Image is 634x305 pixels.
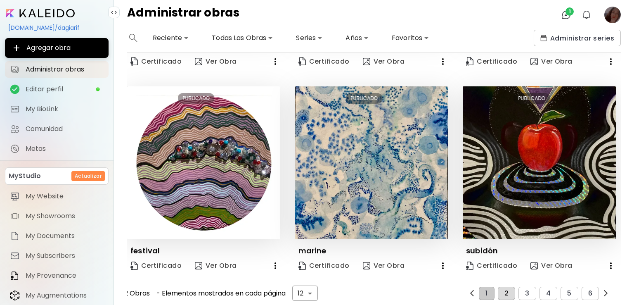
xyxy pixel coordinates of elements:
[527,257,576,274] button: view-artVer Obra
[5,81,109,98] a: completeEditar perfil
[26,291,104,300] span: My Augmentations
[195,57,237,66] span: Ver Obra
[342,31,372,45] div: Años
[540,34,614,43] span: Administrar series
[75,172,102,180] h6: Actualizar
[498,287,515,300] button: 2
[5,188,109,205] a: itemMy Website
[208,31,276,45] div: Todas Las Obras
[10,144,20,154] img: Metas icon
[149,31,192,45] div: Reciente
[9,171,41,181] p: MyStudio
[466,246,498,256] p: subidón
[463,53,520,70] a: CertificateCertificado
[10,251,20,261] img: item
[463,86,616,240] img: thumbnail
[582,10,591,20] img: bellIcon
[10,231,20,241] img: item
[5,61,109,78] a: Administrar obras iconAdministrar obras
[127,53,185,70] a: CertificateCertificado
[466,57,473,66] img: Certificate
[298,57,306,66] img: Certificate
[5,287,109,304] a: itemMy Augmentations
[530,58,538,65] img: view-art
[5,141,109,157] a: completeMetas iconMetas
[10,191,20,201] img: item
[26,145,104,153] span: Metas
[195,262,202,269] img: view-art
[292,286,318,301] div: 12
[10,124,20,134] img: Comunidad icon
[565,7,574,16] span: 1
[295,86,448,240] img: thumbnail
[130,262,138,270] img: Certificate
[295,257,353,274] a: CertificateCertificado
[111,9,117,16] img: collapse
[178,93,215,104] div: PUBLICADO
[518,287,536,300] button: 3
[561,10,571,20] img: chatIcon
[10,211,20,221] img: item
[195,261,237,270] span: Ver Obra
[127,7,240,23] h4: Administrar obras
[26,105,104,113] span: My BioLink
[5,248,109,264] a: itemMy Subscribers
[298,57,350,66] span: Certificado
[12,43,102,53] span: Agregar obra
[26,232,104,240] span: My Documents
[5,208,109,224] a: itemMy Showrooms
[363,58,370,65] img: view-art
[363,261,405,270] span: Ver Obra
[156,290,286,297] span: - Elementos mostrados en cada página
[485,290,487,297] span: 1
[5,121,109,137] a: Comunidad iconComunidad
[192,53,240,70] button: view-artVer Obra
[467,288,477,298] button: prev
[479,287,494,300] button: 1
[192,257,240,274] button: view-artVer Obra
[363,262,370,269] img: view-art
[130,261,182,270] span: Certificado
[582,287,599,300] button: 6
[298,262,306,270] img: Certificate
[130,246,160,256] p: festival
[466,261,517,270] span: Certificado
[5,38,109,58] button: Agregar obra
[26,272,104,280] span: My Provenance
[127,30,140,46] button: search
[530,262,538,269] img: view-art
[466,57,517,66] span: Certificado
[363,57,405,66] span: Ver Obra
[26,252,104,260] span: My Subscribers
[5,228,109,244] a: itemMy Documents
[10,271,20,281] img: item
[26,212,104,220] span: My Showrooms
[525,290,529,297] span: 3
[504,290,509,297] span: 2
[26,125,104,133] span: Comunidad
[561,287,578,300] button: 5
[388,31,432,45] div: Favoritos
[466,262,473,270] img: Certificate
[10,104,20,114] img: My BioLink icon
[129,34,137,42] img: search
[5,101,109,117] a: completeMy BioLink iconMy BioLink
[130,57,138,66] img: Certificate
[540,35,547,41] img: collections
[130,57,182,66] span: Certificado
[195,58,202,65] img: view-art
[345,93,382,104] div: PUBLICADO
[26,85,95,93] span: Editar perfil
[10,290,20,301] img: item
[463,257,520,274] a: CertificateCertificado
[5,267,109,284] a: itemMy Provenance
[580,8,594,22] button: bellIcon
[546,290,551,297] span: 4
[539,287,557,300] button: 4
[127,257,185,274] a: CertificateCertificado
[26,65,104,74] span: Administrar obras
[122,290,150,297] span: 12 Obras
[513,93,550,104] div: PUBLICADO
[567,290,571,297] span: 5
[298,261,350,270] span: Certificado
